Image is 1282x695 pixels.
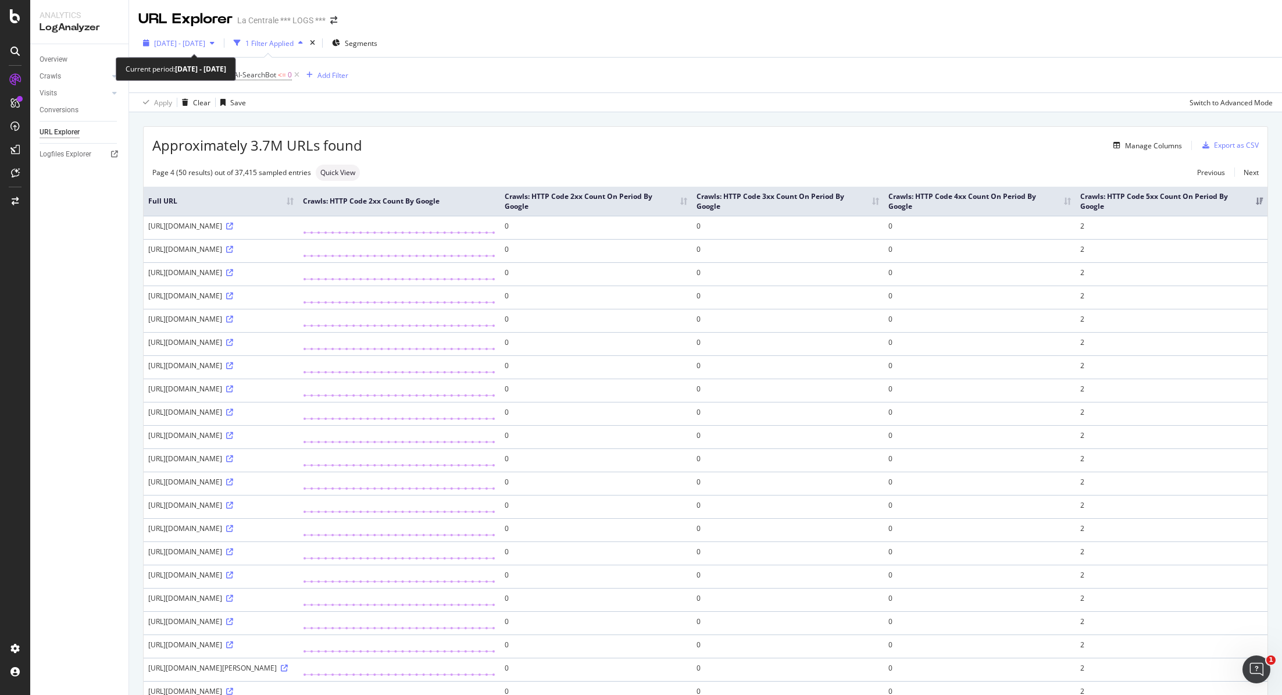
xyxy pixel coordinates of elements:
[138,93,172,112] button: Apply
[126,62,226,76] div: Current period:
[148,570,294,580] div: [URL][DOMAIN_NAME]
[500,309,692,332] td: 0
[884,448,1076,472] td: 0
[692,635,884,658] td: 0
[1076,472,1267,495] td: 2
[692,379,884,402] td: 0
[884,565,1076,588] td: 0
[138,34,219,52] button: [DATE] - [DATE]
[1076,402,1267,425] td: 2
[148,477,294,487] div: [URL][DOMAIN_NAME]
[884,332,1076,355] td: 0
[1188,164,1234,181] a: Previous
[40,126,120,138] a: URL Explorer
[500,262,692,286] td: 0
[500,216,692,239] td: 0
[40,54,120,66] a: Overview
[692,448,884,472] td: 0
[1076,425,1267,448] td: 2
[1076,565,1267,588] td: 2
[327,34,382,52] button: Segments
[298,187,500,216] th: Crawls: HTTP Code 2xx Count By Google
[692,216,884,239] td: 0
[40,148,120,161] a: Logfiles Explorer
[1076,262,1267,286] td: 2
[245,38,294,48] div: 1 Filter Applied
[884,309,1076,332] td: 0
[884,658,1076,681] td: 0
[40,87,57,99] div: Visits
[1076,518,1267,541] td: 2
[144,187,298,216] th: Full URL: activate to sort column ascending
[500,332,692,355] td: 0
[40,126,80,138] div: URL Explorer
[500,588,692,611] td: 0
[500,518,692,541] td: 0
[148,640,294,650] div: [URL][DOMAIN_NAME]
[500,658,692,681] td: 0
[884,187,1076,216] th: Crawls: HTTP Code 4xx Count On Period By Google: activate to sort column ascending
[40,21,119,34] div: LogAnalyzer
[884,355,1076,379] td: 0
[278,70,286,80] span: <=
[692,495,884,518] td: 0
[1076,379,1267,402] td: 2
[884,495,1076,518] td: 0
[500,448,692,472] td: 0
[152,136,362,155] span: Approximately 3.7M URLs found
[692,402,884,425] td: 0
[1190,98,1273,108] div: Switch to Advanced Mode
[692,309,884,332] td: 0
[1076,541,1267,565] td: 2
[40,9,119,21] div: Analytics
[154,38,205,48] span: [DATE] - [DATE]
[500,187,692,216] th: Crawls: HTTP Code 2xx Count On Period By Google: activate to sort column ascending
[288,67,292,83] span: 0
[500,472,692,495] td: 0
[148,430,294,440] div: [URL][DOMAIN_NAME]
[148,523,294,533] div: [URL][DOMAIN_NAME]
[884,472,1076,495] td: 0
[317,70,348,80] div: Add Filter
[1076,309,1267,332] td: 2
[40,148,91,161] div: Logfiles Explorer
[692,518,884,541] td: 0
[692,239,884,262] td: 0
[148,291,294,301] div: [URL][DOMAIN_NAME]
[302,68,348,82] button: Add Filter
[148,337,294,347] div: [URL][DOMAIN_NAME]
[40,104,120,116] a: Conversions
[148,384,294,394] div: [URL][DOMAIN_NAME]
[1076,332,1267,355] td: 2
[692,425,884,448] td: 0
[884,541,1076,565] td: 0
[500,286,692,309] td: 0
[1234,164,1259,181] a: Next
[148,314,294,324] div: [URL][DOMAIN_NAME]
[1076,635,1267,658] td: 2
[1266,655,1276,665] span: 1
[1109,138,1182,152] button: Manage Columns
[884,518,1076,541] td: 0
[1076,355,1267,379] td: 2
[148,500,294,510] div: [URL][DOMAIN_NAME]
[40,70,109,83] a: Crawls
[1076,588,1267,611] td: 2
[177,93,210,112] button: Clear
[1076,658,1267,681] td: 2
[500,355,692,379] td: 0
[1125,141,1182,151] div: Manage Columns
[148,361,294,370] div: [URL][DOMAIN_NAME]
[148,593,294,603] div: [URL][DOMAIN_NAME]
[692,658,884,681] td: 0
[40,54,67,66] div: Overview
[1214,140,1259,150] div: Export as CSV
[500,425,692,448] td: 0
[230,98,246,108] div: Save
[148,244,294,254] div: [URL][DOMAIN_NAME]
[40,104,78,116] div: Conversions
[500,239,692,262] td: 0
[692,565,884,588] td: 0
[316,165,360,181] div: neutral label
[330,16,337,24] div: arrow-right-arrow-left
